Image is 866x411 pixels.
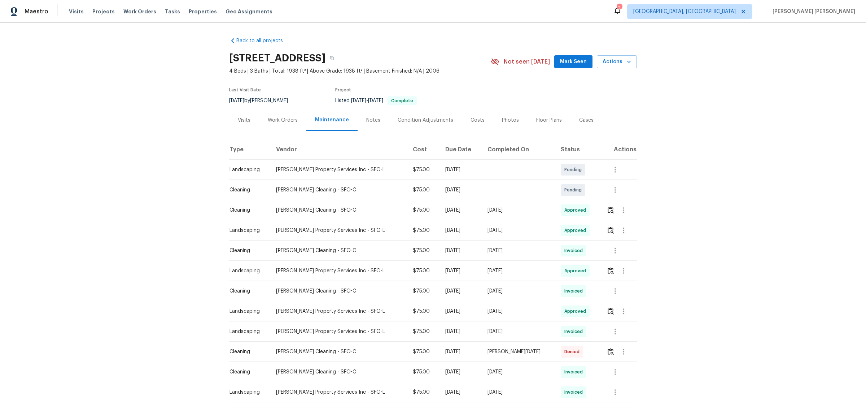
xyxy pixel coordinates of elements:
[579,117,594,124] div: Cases
[229,98,244,103] span: [DATE]
[607,343,615,360] button: Review Icon
[536,117,562,124] div: Floor Plans
[229,166,264,173] div: Landscaping
[325,52,338,65] button: Copy Address
[564,207,589,214] span: Approved
[564,227,589,234] span: Approved
[189,8,217,15] span: Properties
[445,166,476,173] div: [DATE]
[633,8,736,15] span: [GEOGRAPHIC_DATA], [GEOGRAPHIC_DATA]
[445,287,476,295] div: [DATE]
[165,9,180,14] span: Tasks
[268,117,298,124] div: Work Orders
[407,139,439,160] th: Cost
[445,328,476,335] div: [DATE]
[25,8,48,15] span: Maestro
[487,348,549,355] div: [PERSON_NAME][DATE]
[487,267,549,274] div: [DATE]
[487,308,549,315] div: [DATE]
[413,287,434,295] div: $75.00
[229,88,261,92] span: Last Visit Date
[413,166,434,173] div: $75.00
[229,227,264,234] div: Landscaping
[564,287,586,295] span: Invoiced
[351,98,383,103] span: -
[276,186,401,194] div: [PERSON_NAME] Cleaning - SFO-C
[608,227,614,234] img: Review Icon
[564,389,586,396] span: Invoiced
[413,207,434,214] div: $75.00
[276,267,401,274] div: [PERSON_NAME] Property Services Inc - SFO-L
[504,58,550,65] span: Not seen [DATE]
[229,55,325,62] h2: [STREET_ADDRESS]
[445,308,476,315] div: [DATE]
[69,8,84,15] span: Visits
[554,55,592,69] button: Mark Seen
[229,37,298,44] a: Back to all projects
[270,139,407,160] th: Vendor
[471,117,485,124] div: Costs
[564,308,589,315] span: Approved
[413,247,434,254] div: $75.00
[445,267,476,274] div: [DATE]
[229,328,264,335] div: Landscaping
[276,368,401,376] div: [PERSON_NAME] Cleaning - SFO-C
[607,202,615,219] button: Review Icon
[603,57,631,66] span: Actions
[439,139,482,160] th: Due Date
[276,308,401,315] div: [PERSON_NAME] Property Services Inc - SFO-L
[123,8,156,15] span: Work Orders
[564,328,586,335] span: Invoiced
[445,348,476,355] div: [DATE]
[276,207,401,214] div: [PERSON_NAME] Cleaning - SFO-C
[276,287,401,295] div: [PERSON_NAME] Cleaning - SFO-C
[229,247,264,254] div: Cleaning
[388,99,416,103] span: Complete
[413,348,434,355] div: $75.00
[564,267,589,274] span: Approved
[445,247,476,254] div: [DATE]
[229,186,264,194] div: Cleaning
[413,389,434,396] div: $75.00
[487,287,549,295] div: [DATE]
[398,117,453,124] div: Condition Adjustments
[601,139,637,160] th: Actions
[564,368,586,376] span: Invoiced
[276,227,401,234] div: [PERSON_NAME] Property Services Inc - SFO-L
[229,287,264,295] div: Cleaning
[229,96,297,105] div: by [PERSON_NAME]
[487,247,549,254] div: [DATE]
[276,348,401,355] div: [PERSON_NAME] Cleaning - SFO-C
[229,207,264,214] div: Cleaning
[229,139,270,160] th: Type
[368,98,383,103] span: [DATE]
[607,262,615,280] button: Review Icon
[597,55,637,69] button: Actions
[555,139,601,160] th: Status
[608,348,614,355] img: Review Icon
[413,368,434,376] div: $75.00
[445,368,476,376] div: [DATE]
[607,303,615,320] button: Review Icon
[276,166,401,173] div: [PERSON_NAME] Property Services Inc - SFO-L
[229,348,264,355] div: Cleaning
[335,88,351,92] span: Project
[226,8,272,15] span: Geo Assignments
[335,98,417,103] span: Listed
[229,368,264,376] div: Cleaning
[413,308,434,315] div: $75.00
[560,57,587,66] span: Mark Seen
[413,227,434,234] div: $75.00
[445,186,476,194] div: [DATE]
[482,139,555,160] th: Completed On
[487,389,549,396] div: [DATE]
[487,207,549,214] div: [DATE]
[564,186,585,194] span: Pending
[770,8,855,15] span: [PERSON_NAME] [PERSON_NAME]
[564,166,585,173] span: Pending
[564,348,582,355] span: Denied
[276,247,401,254] div: [PERSON_NAME] Cleaning - SFO-C
[276,389,401,396] div: [PERSON_NAME] Property Services Inc - SFO-L
[229,68,491,75] span: 4 Beds | 3 Baths | Total: 1938 ft² | Above Grade: 1938 ft² | Basement Finished: N/A | 2006
[315,116,349,124] div: Maintenance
